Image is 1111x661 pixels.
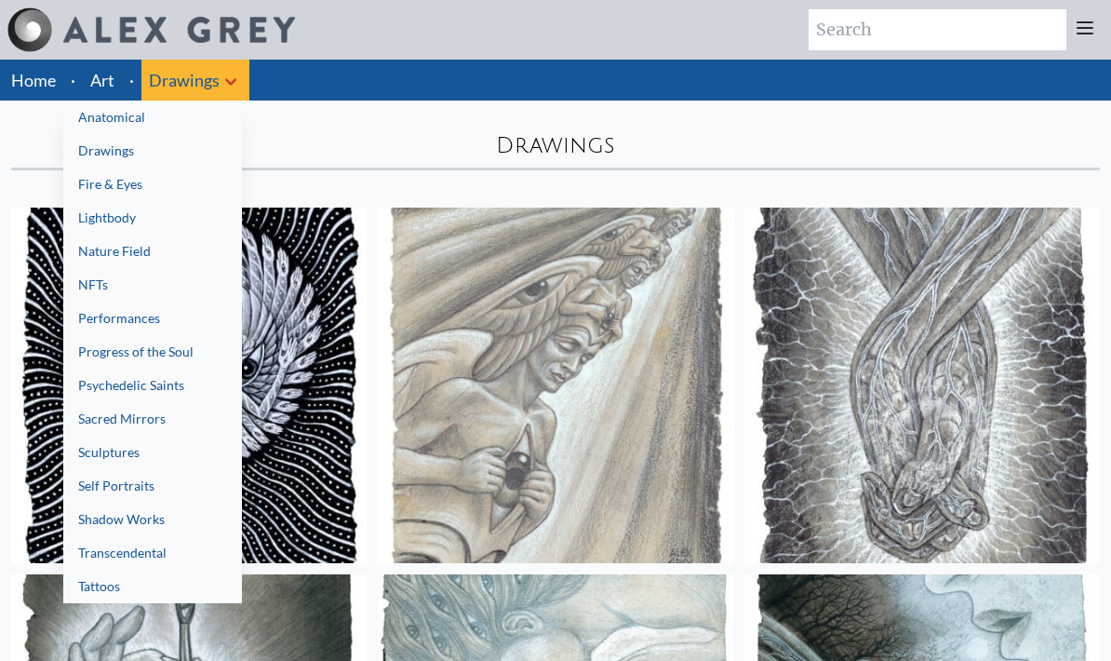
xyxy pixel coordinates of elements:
a: Sacred Mirrors [63,402,242,436]
a: Drawings [63,134,242,168]
a: Lightbody [63,201,242,235]
a: Performances [63,302,242,335]
a: Tattoos [63,570,242,603]
a: Shadow Works [63,503,242,536]
a: Sculptures [63,436,242,469]
a: Progress of the Soul [63,335,242,369]
a: Anatomical [63,101,242,134]
a: Self Portraits [63,469,242,503]
a: Psychedelic Saints [63,369,242,402]
a: Fire & Eyes [63,168,242,201]
a: Nature Field [63,235,242,268]
a: NFTs [63,268,242,302]
a: Transcendental [63,536,242,570]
